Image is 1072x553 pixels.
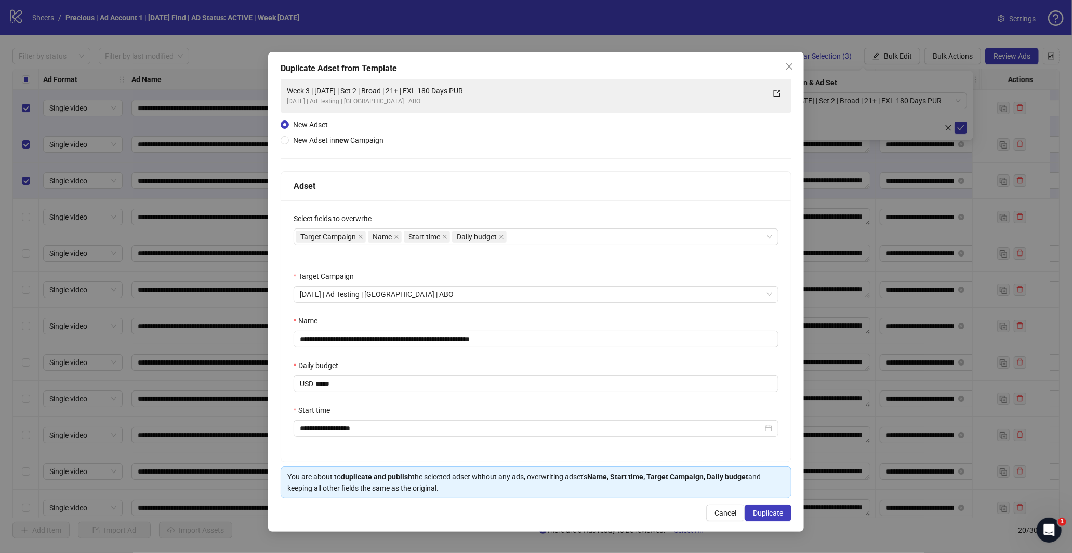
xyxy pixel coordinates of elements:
[408,231,440,242] span: Start time
[457,231,497,242] span: Daily budget
[294,331,779,347] input: Name
[785,62,793,71] span: close
[293,136,383,144] span: New Adset in Campaign
[294,271,361,282] label: Target Campaign
[335,136,349,144] strong: new
[300,231,356,242] span: Target Campaign
[294,360,345,371] label: Daily budget
[773,90,780,97] span: export
[452,231,507,243] span: Daily budget
[1037,518,1062,543] iframe: Intercom live chat
[294,404,337,416] label: Start time
[294,213,378,224] label: Select fields to overwrite
[587,473,748,481] strong: Name, Start time, Target Campaign, Daily budget
[315,376,778,392] input: Daily budget
[300,287,773,302] span: September 3rd | Ad Testing | US | ABO
[1058,518,1066,526] span: 1
[745,505,791,521] button: Duplicate
[296,231,366,243] span: Target Campaign
[781,58,798,75] button: Close
[287,471,785,494] div: You are about to the selected adset without any ads, overwriting adset's and keeping all other fi...
[287,85,765,97] div: Week 3 | [DATE] | Set 2 | Broad | 21+ | EXL 180 Days PUR
[287,97,765,106] div: [DATE] | Ad Testing | [GEOGRAPHIC_DATA] | ABO
[714,509,736,517] span: Cancel
[281,62,792,75] div: Duplicate Adset from Template
[293,120,328,129] span: New Adset
[499,234,504,239] span: close
[341,473,412,481] strong: duplicate and publish
[373,231,392,242] span: Name
[706,505,745,521] button: Cancel
[404,231,450,243] span: Start time
[294,180,779,193] div: Adset
[394,234,399,239] span: close
[300,423,763,434] input: Start time
[294,315,324,327] label: Name
[753,509,783,517] span: Duplicate
[368,231,402,243] span: Name
[442,234,447,239] span: close
[358,234,363,239] span: close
